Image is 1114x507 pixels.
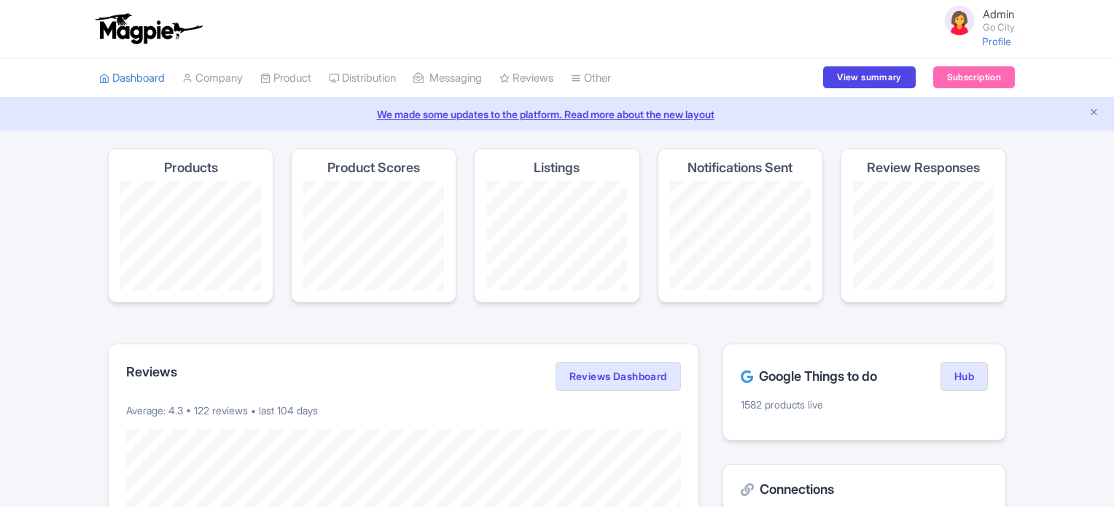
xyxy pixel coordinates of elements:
[327,160,420,175] h4: Product Scores
[741,397,988,412] p: 1582 products live
[823,66,915,88] a: View summary
[413,58,482,98] a: Messaging
[99,58,165,98] a: Dashboard
[9,107,1105,122] a: We made some updates to the platform. Read more about the new layout
[933,66,1015,88] a: Subscription
[940,362,988,391] a: Hub
[92,12,205,44] img: logo-ab69f6fb50320c5b225c76a69d11143b.png
[983,23,1015,32] small: Go City
[983,7,1014,21] span: Admin
[933,3,1015,38] a: Admin Go City
[126,365,177,379] h2: Reviews
[126,403,681,418] p: Average: 4.3 • 122 reviews • last 104 days
[182,58,243,98] a: Company
[1088,105,1099,122] button: Close announcement
[982,35,1011,47] a: Profile
[942,3,977,38] img: avatar_key_member-9c1dde93af8b07d7383eb8b5fb890c87.png
[534,160,580,175] h4: Listings
[329,58,396,98] a: Distribution
[867,160,980,175] h4: Review Responses
[499,58,553,98] a: Reviews
[164,160,218,175] h4: Products
[556,362,681,391] a: Reviews Dashboard
[260,58,311,98] a: Product
[741,482,988,497] h2: Connections
[688,160,792,175] h4: Notifications Sent
[571,58,611,98] a: Other
[741,369,877,384] h2: Google Things to do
